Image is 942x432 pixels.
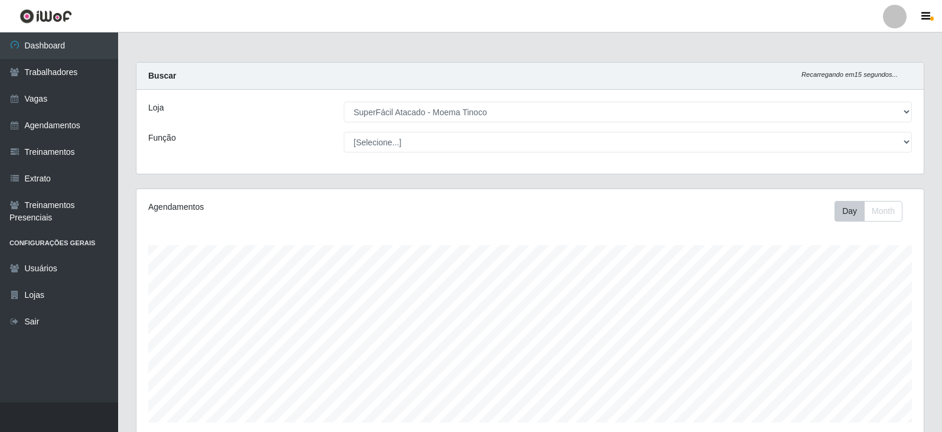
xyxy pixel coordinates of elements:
label: Loja [148,102,164,114]
button: Day [835,201,865,222]
img: CoreUI Logo [19,9,72,24]
strong: Buscar [148,71,176,80]
label: Função [148,132,176,144]
i: Recarregando em 15 segundos... [801,71,898,78]
div: Agendamentos [148,201,456,213]
button: Month [864,201,902,222]
div: Toolbar with button groups [835,201,912,222]
div: First group [835,201,902,222]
